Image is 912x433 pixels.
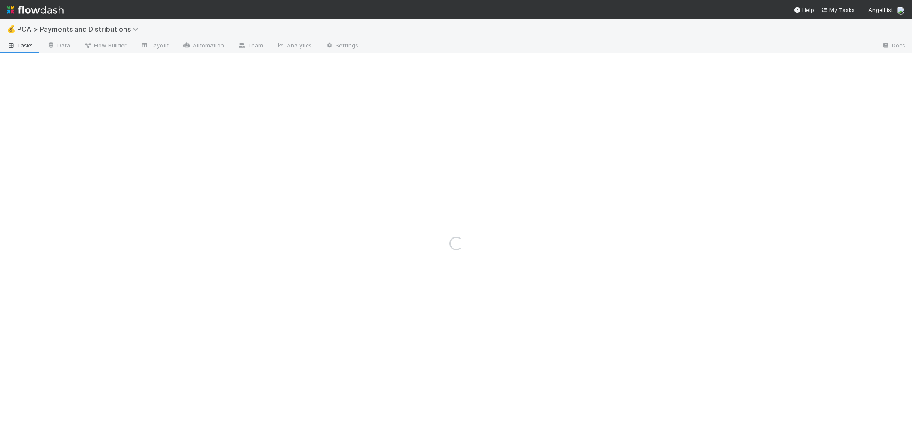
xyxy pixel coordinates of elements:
span: Flow Builder [84,41,127,50]
img: logo-inverted-e16ddd16eac7371096b0.svg [7,3,64,17]
a: Analytics [270,39,319,53]
span: PCA > Payments and Distributions [17,25,143,33]
a: Flow Builder [77,39,133,53]
div: Help [794,6,814,14]
span: 💰 [7,25,15,33]
a: My Tasks [821,6,855,14]
a: Automation [176,39,231,53]
a: Team [231,39,270,53]
span: My Tasks [821,6,855,13]
span: AngelList [868,6,893,13]
a: Settings [319,39,365,53]
img: avatar_0d9988fd-9a15-4cc7-ad96-88feab9e0fa9.png [897,6,905,15]
a: Docs [875,39,912,53]
a: Data [40,39,77,53]
a: Layout [133,39,176,53]
span: Tasks [7,41,33,50]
